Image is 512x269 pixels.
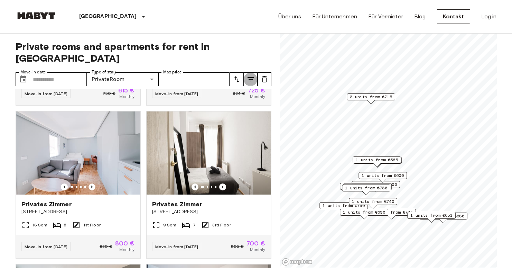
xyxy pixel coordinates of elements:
span: 920 € [100,243,112,250]
span: 1 units from €750 [323,203,365,209]
div: Map marker [319,202,368,213]
button: Previous image [192,183,198,190]
div: Map marker [340,183,388,194]
span: 800 € [115,240,135,246]
div: Map marker [343,183,392,194]
button: tune [230,72,244,86]
span: Monthly [250,93,265,100]
span: [STREET_ADDRESS] [21,208,135,215]
div: Map marker [353,156,401,167]
span: 1 units from €515 [346,183,389,190]
button: Previous image [219,183,226,190]
a: Marketing picture of unit ES-15-029-001-03HPrevious imagePrevious imagePrivates Zimmer[STREET_ADD... [146,111,271,259]
div: Map marker [349,198,397,209]
label: Type of stay [92,69,116,75]
span: Monthly [119,93,134,100]
span: 805 € [231,243,244,250]
span: 1 units from €680 [422,213,464,219]
button: tune [244,72,258,86]
label: Max price [163,69,182,75]
span: Monthly [119,246,134,253]
div: Map marker [353,157,402,168]
a: Mapbox logo [282,258,312,266]
a: Kontakt [437,9,470,24]
span: 3 units from €715 [350,94,392,100]
span: 1 units from €700 [355,181,397,188]
span: 834 € [233,90,245,97]
span: 700 € [246,240,266,246]
span: 1 units from €630 [343,209,385,215]
div: Map marker [352,181,400,192]
span: 1st Floor [83,222,101,228]
img: Marketing picture of unit ES-15-032-002-05H [16,111,140,195]
div: PrivateRoom [87,72,158,86]
span: [STREET_ADDRESS] [152,208,266,215]
span: Privates Zimmer [21,200,72,208]
button: tune [258,72,271,86]
canvas: Map [280,32,497,268]
span: 9 Sqm [163,222,177,228]
div: Map marker [359,172,407,183]
button: Choose date [16,72,30,86]
p: [GEOGRAPHIC_DATA] [79,12,137,21]
div: Map marker [367,209,416,219]
button: Previous image [89,183,95,190]
span: 1 units from €740 [352,198,394,205]
span: 1 units from €651 [410,212,453,218]
span: 1 units from €785 [371,209,413,215]
label: Move-in date [20,69,46,75]
img: Marketing picture of unit ES-15-029-001-03H [147,111,271,195]
a: Blog [414,12,426,21]
a: Für Vermieter [368,12,403,21]
div: Map marker [419,213,467,223]
span: 1 units from €600 [362,172,404,179]
span: 7 [193,222,196,228]
span: 5 [64,222,66,228]
div: Map marker [407,212,456,223]
span: 615 € [118,87,135,93]
span: 725 € [248,87,266,93]
span: 18 Sqm [32,222,48,228]
div: Map marker [347,93,395,104]
a: Marketing picture of unit ES-15-032-002-05HPrevious imagePrevious imagePrivates Zimmer[STREET_ADD... [16,111,141,259]
span: Move-in from [DATE] [155,244,198,249]
a: Log in [481,12,497,21]
span: 1 units from €730 [345,185,387,191]
a: Über uns [278,12,301,21]
span: Move-in from [DATE] [155,91,198,96]
img: Habyt [16,12,57,19]
span: Privates Zimmer [152,200,202,208]
div: Map marker [340,209,388,219]
span: Move-in from [DATE] [25,244,68,249]
button: Previous image [61,183,68,190]
span: 3rd Floor [212,222,231,228]
span: 1 units from €565 [356,157,398,163]
a: Für Unternehmen [312,12,357,21]
span: Private rooms and apartments for rent in [GEOGRAPHIC_DATA] [16,41,271,64]
div: Map marker [342,185,390,195]
span: 750 € [103,90,115,97]
span: Monthly [250,246,265,253]
span: Move-in from [DATE] [25,91,68,96]
span: 2 units from €600 [343,183,385,189]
